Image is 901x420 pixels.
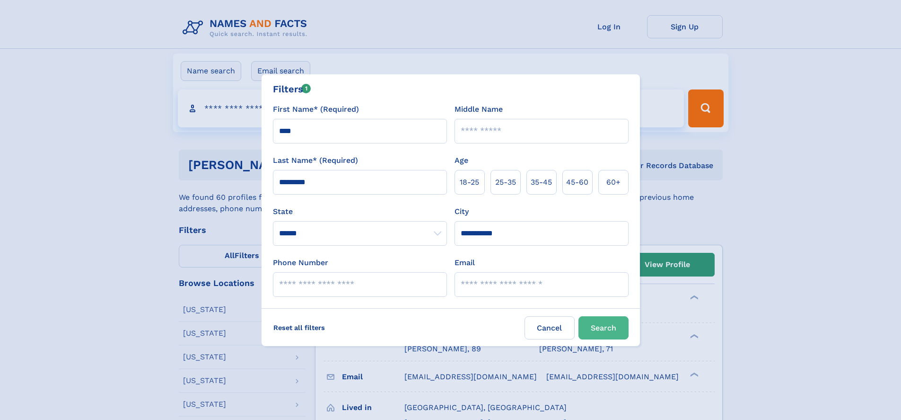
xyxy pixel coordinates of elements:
[495,177,516,188] span: 25‑35
[578,316,629,340] button: Search
[525,316,575,340] label: Cancel
[273,257,328,268] label: Phone Number
[455,155,468,166] label: Age
[267,316,331,339] label: Reset all filters
[606,177,621,188] span: 60+
[460,177,479,188] span: 18‑25
[455,206,469,217] label: City
[455,257,475,268] label: Email
[273,155,358,166] label: Last Name* (Required)
[273,82,311,96] div: Filters
[273,206,447,217] label: State
[273,104,359,115] label: First Name* (Required)
[531,177,552,188] span: 35‑45
[566,177,588,188] span: 45‑60
[455,104,503,115] label: Middle Name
